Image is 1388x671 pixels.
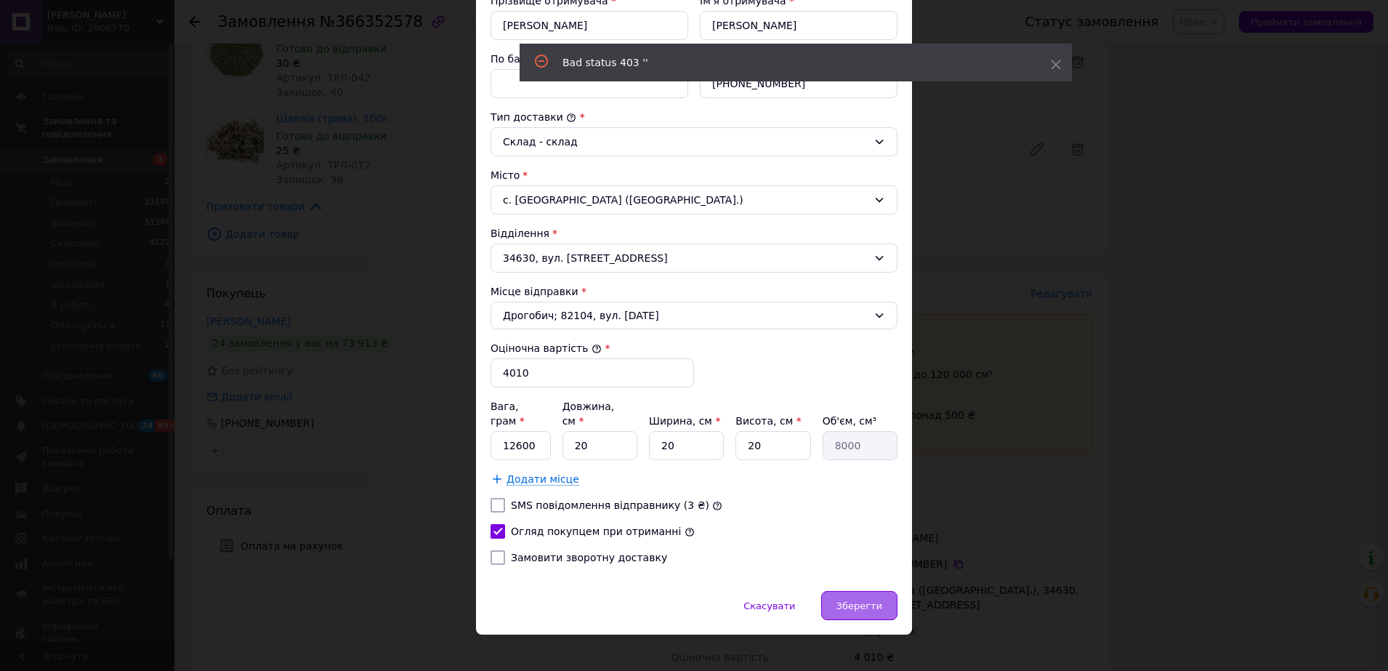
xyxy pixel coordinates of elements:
label: Вага, грам [491,401,525,427]
span: Скасувати [743,600,795,611]
label: Висота, см [735,415,801,427]
span: Дрогобич; 82104, вул. [DATE] [503,308,868,323]
div: Місто [491,168,897,182]
div: 34630, вул. [STREET_ADDRESS] [491,244,897,273]
div: Bad status 403 '' [562,55,1014,70]
label: Замовити зворотну доставку [511,552,667,563]
span: Додати місце [507,473,579,486]
div: Тип доставки [491,110,897,124]
label: Ширина, см [649,415,720,427]
div: Відділення [491,226,897,241]
label: Огляд покупцем при отриманні [511,526,681,537]
label: Довжина, см [562,401,615,427]
span: Зберегти [836,600,882,611]
label: SMS повідомлення відправнику (3 ₴) [511,499,709,511]
div: с. [GEOGRAPHIC_DATA] ([GEOGRAPHIC_DATA].) [491,185,897,214]
label: Оціночна вартість [491,342,602,354]
div: Об'єм, см³ [823,414,897,428]
div: Місце відправки [491,284,897,299]
div: Склад - склад [503,134,868,150]
label: По батькові отримувача [491,53,620,65]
